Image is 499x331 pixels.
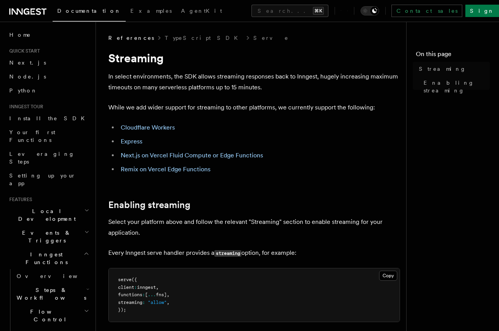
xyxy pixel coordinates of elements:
a: Next.js [6,56,91,70]
button: Steps & Workflows [14,283,91,305]
span: Features [6,196,32,203]
span: : [134,285,137,290]
button: Local Development [6,204,91,226]
span: functions [118,292,142,297]
button: Inngest Functions [6,247,91,269]
span: Enabling streaming [424,79,490,94]
span: , [167,300,169,305]
span: : [142,292,145,297]
span: Setting up your app [9,172,76,186]
span: Steps & Workflows [14,286,86,302]
h1: Streaming [108,51,400,65]
a: Node.js [6,70,91,84]
span: serve [118,277,132,282]
span: Your first Functions [9,129,55,143]
kbd: ⌘K [313,7,324,15]
span: }); [118,307,126,312]
a: Overview [14,269,91,283]
span: Inngest Functions [6,251,84,266]
p: In select environments, the SDK allows streaming responses back to Inngest, hugely increasing max... [108,71,400,93]
span: inngest [137,285,156,290]
span: , [167,292,169,297]
span: : [142,300,145,305]
a: Your first Functions [6,125,91,147]
button: Search...⌘K [251,5,328,17]
span: Leveraging Steps [9,151,75,165]
span: "allow" [148,300,167,305]
span: Home [9,31,31,39]
a: Setting up your app [6,169,91,190]
button: Toggle dark mode [361,6,379,15]
a: Serve [253,34,289,42]
span: Next.js [9,60,46,66]
code: streaming [214,250,241,257]
span: Documentation [57,8,121,14]
span: Streaming [419,65,466,73]
a: Home [6,28,91,42]
button: Copy [379,271,397,281]
a: Contact sales [391,5,462,17]
span: Events & Triggers [6,229,84,244]
a: Python [6,84,91,97]
a: Leveraging Steps [6,147,91,169]
h4: On this page [416,49,490,62]
a: Examples [126,2,176,21]
span: Quick start [6,48,40,54]
span: streaming [118,300,142,305]
a: Enabling streaming [420,76,490,97]
a: Cloudflare Workers [121,124,175,131]
p: Select your platform above and follow the relevant "Streaming" section to enable streaming for yo... [108,217,400,238]
a: Express [121,138,142,145]
span: Local Development [6,207,84,223]
a: Install the SDK [6,111,91,125]
span: AgentKit [181,8,222,14]
span: ({ [132,277,137,282]
a: Documentation [53,2,126,22]
p: Every Inngest serve handler provides a option, for example: [108,247,400,259]
button: Events & Triggers [6,226,91,247]
a: Streaming [416,62,490,76]
a: Enabling streaming [108,200,190,210]
a: TypeScript SDK [165,34,243,42]
button: Flow Control [14,305,91,326]
a: Next.js on Vercel Fluid Compute or Edge Functions [121,152,263,159]
a: AgentKit [176,2,227,21]
a: Remix on Vercel Edge Functions [121,165,210,173]
span: fns] [156,292,167,297]
span: Overview [17,273,96,279]
span: , [156,285,159,290]
span: Install the SDK [9,115,89,121]
span: Examples [130,8,172,14]
span: client [118,285,134,290]
span: References [108,34,154,42]
p: While we add wider support for streaming to other platforms, we currently support the following: [108,102,400,113]
span: Node.js [9,73,46,80]
span: Inngest tour [6,104,43,110]
span: Flow Control [14,308,84,323]
span: Python [9,87,38,94]
span: [ [145,292,148,297]
span: ... [148,292,156,297]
